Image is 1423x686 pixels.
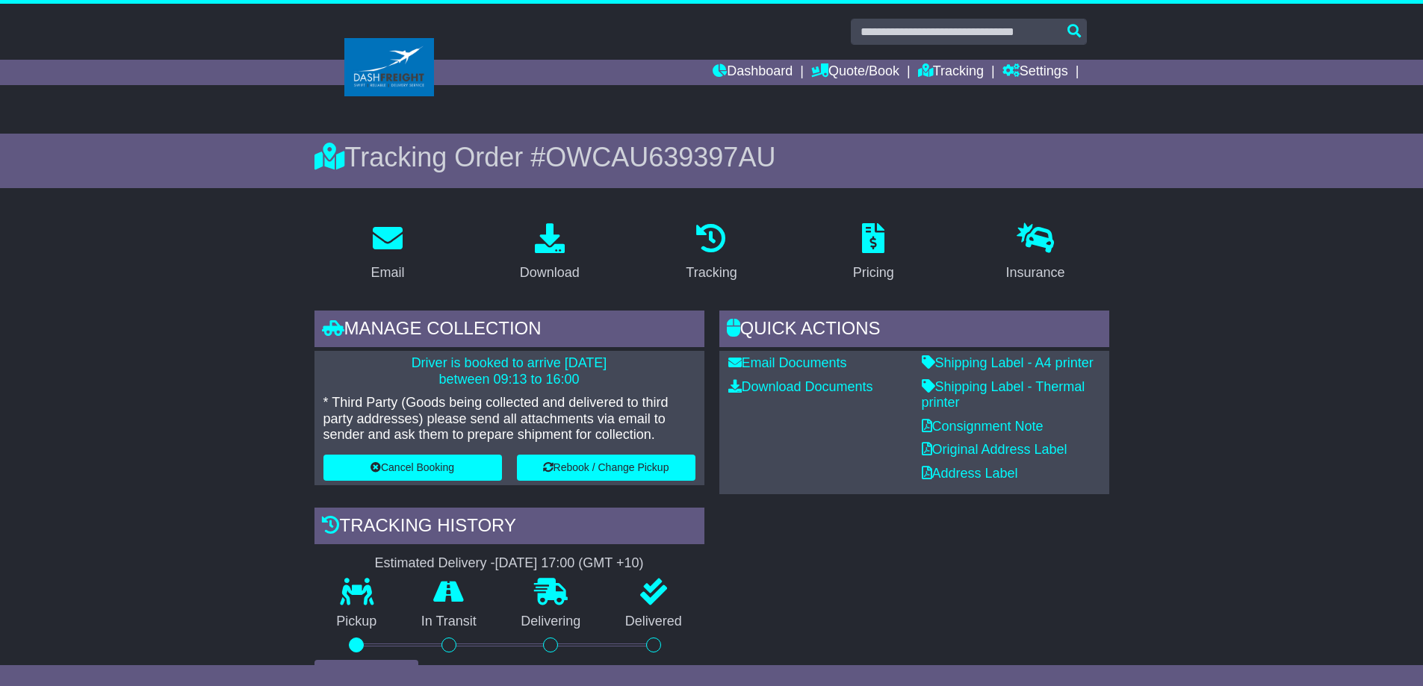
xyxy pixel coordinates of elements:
p: Pickup [314,614,400,630]
a: Pricing [843,218,904,288]
a: Email Documents [728,355,847,370]
div: Tracking history [314,508,704,548]
p: In Transit [399,614,499,630]
a: Download [510,218,589,288]
a: Original Address Label [922,442,1067,457]
a: Download Documents [728,379,873,394]
div: Estimated Delivery - [314,555,704,572]
button: Rebook / Change Pickup [517,455,695,481]
button: Cancel Booking [323,455,502,481]
a: Address Label [922,466,1018,481]
div: Manage collection [314,311,704,351]
p: Driver is booked to arrive [DATE] between 09:13 to 16:00 [323,355,695,387]
span: OWCAU639397AU [545,142,775,172]
a: Shipping Label - Thermal printer [922,379,1085,411]
div: Quick Actions [719,311,1109,351]
div: Tracking [686,263,737,283]
div: Tracking Order # [314,141,1109,173]
a: Shipping Label - A4 printer [922,355,1094,370]
a: Dashboard [713,60,793,85]
a: Settings [1002,60,1068,85]
a: Email [361,218,414,288]
div: Download [520,263,580,283]
a: Consignment Note [922,419,1044,434]
div: [DATE] 17:00 (GMT +10) [495,555,644,572]
div: Insurance [1006,263,1065,283]
a: Tracking [918,60,984,85]
div: Email [371,263,404,283]
p: Delivering [499,614,604,630]
a: Insurance [996,218,1075,288]
p: * Third Party (Goods being collected and delivered to third party addresses) please send all atta... [323,395,695,443]
p: Delivered [603,614,704,630]
a: Quote/Book [811,60,899,85]
button: View Full Tracking [314,660,418,686]
a: Tracking [676,218,746,288]
div: Pricing [853,263,894,283]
